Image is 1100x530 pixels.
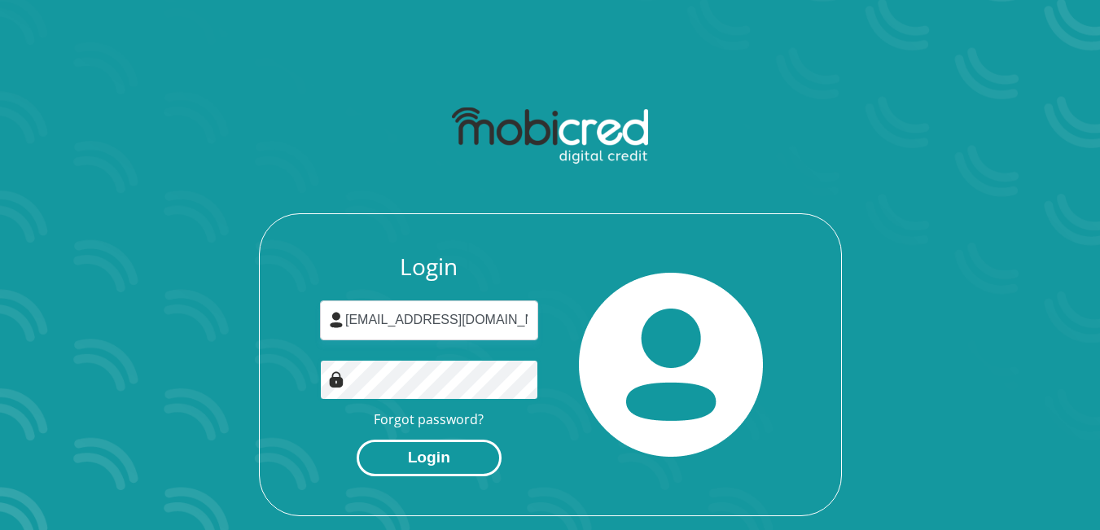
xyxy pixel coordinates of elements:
input: Username [320,300,538,340]
img: mobicred logo [452,107,648,164]
img: Image [328,371,344,388]
img: user-icon image [328,312,344,328]
button: Login [357,440,502,476]
h3: Login [320,253,538,281]
a: Forgot password? [374,410,484,428]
